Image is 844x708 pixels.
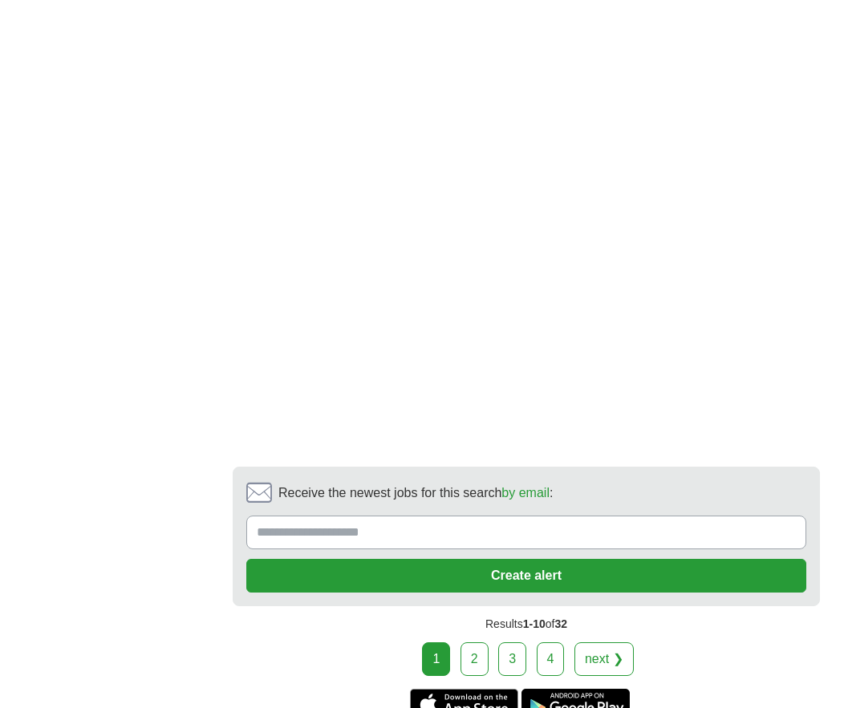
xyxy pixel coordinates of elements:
[278,483,553,503] span: Receive the newest jobs for this search :
[461,642,489,676] a: 2
[498,642,526,676] a: 3
[233,606,820,642] div: Results of
[523,617,546,630] span: 1-10
[574,642,634,676] a: next ❯
[422,642,450,676] div: 1
[537,642,565,676] a: 4
[501,486,550,500] a: by email
[246,559,806,593] button: Create alert
[554,617,567,630] span: 32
